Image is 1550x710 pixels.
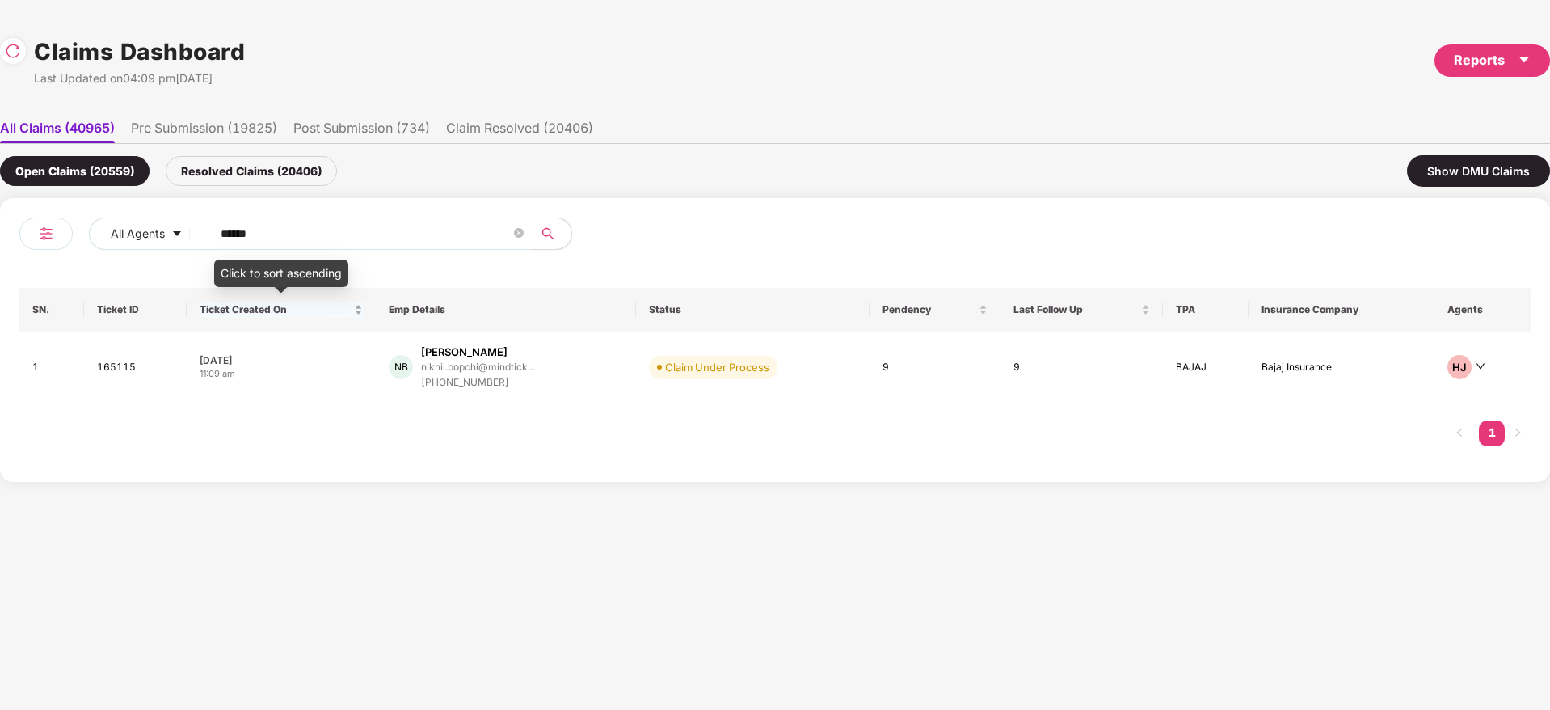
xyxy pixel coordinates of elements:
[1447,421,1472,446] li: Previous Page
[421,344,508,360] div: [PERSON_NAME]
[200,303,351,316] span: Ticket Created On
[1013,303,1138,316] span: Last Follow Up
[200,367,363,381] div: 11:09 am
[1505,421,1531,446] li: Next Page
[870,288,1000,332] th: Pendency
[532,227,563,240] span: search
[1249,332,1434,404] td: Bajaj Insurance
[166,156,337,186] div: Resolved Claims (20406)
[1479,421,1505,445] a: 1
[1479,421,1505,446] li: 1
[514,226,524,242] span: close-circle
[34,34,245,70] h1: Claims Dashboard
[1454,50,1531,70] div: Reports
[1455,428,1464,437] span: left
[34,70,245,87] div: Last Updated on 04:09 pm[DATE]
[1518,53,1531,66] span: caret-down
[1505,421,1531,446] button: right
[1476,361,1485,371] span: down
[293,120,430,143] li: Post Submission (734)
[1000,288,1163,332] th: Last Follow Up
[421,375,535,391] div: [PHONE_NUMBER]
[1447,421,1472,446] button: left
[89,218,217,250] button: All Agentscaret-down
[421,361,535,372] div: nikhil.bopchi@mindtick...
[1163,332,1249,404] td: BAJAJ
[84,288,187,332] th: Ticket ID
[19,332,84,404] td: 1
[5,43,21,59] img: svg+xml;base64,PHN2ZyBpZD0iUmVsb2FkLTMyeDMyIiB4bWxucz0iaHR0cDovL3d3dy53My5vcmcvMjAwMC9zdmciIHdpZH...
[1513,428,1523,437] span: right
[514,228,524,238] span: close-circle
[376,288,636,332] th: Emp Details
[1434,288,1531,332] th: Agents
[131,120,277,143] li: Pre Submission (19825)
[882,303,975,316] span: Pendency
[636,288,870,332] th: Status
[1407,155,1550,187] div: Show DMU Claims
[200,353,363,367] div: [DATE]
[1163,288,1249,332] th: TPA
[111,225,165,243] span: All Agents
[19,288,84,332] th: SN.
[36,224,56,243] img: svg+xml;base64,PHN2ZyB4bWxucz0iaHR0cDovL3d3dy53My5vcmcvMjAwMC9zdmciIHdpZHRoPSIyNCIgaGVpZ2h0PSIyNC...
[1000,332,1163,404] td: 9
[214,260,348,287] div: Click to sort ascending
[171,228,183,241] span: caret-down
[665,359,769,375] div: Claim Under Process
[870,332,1000,404] td: 9
[532,218,572,250] button: search
[1447,355,1472,379] div: HJ
[389,355,413,379] div: NB
[446,120,593,143] li: Claim Resolved (20406)
[84,332,187,404] td: 165115
[1249,288,1434,332] th: Insurance Company
[187,288,376,332] th: Ticket Created On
